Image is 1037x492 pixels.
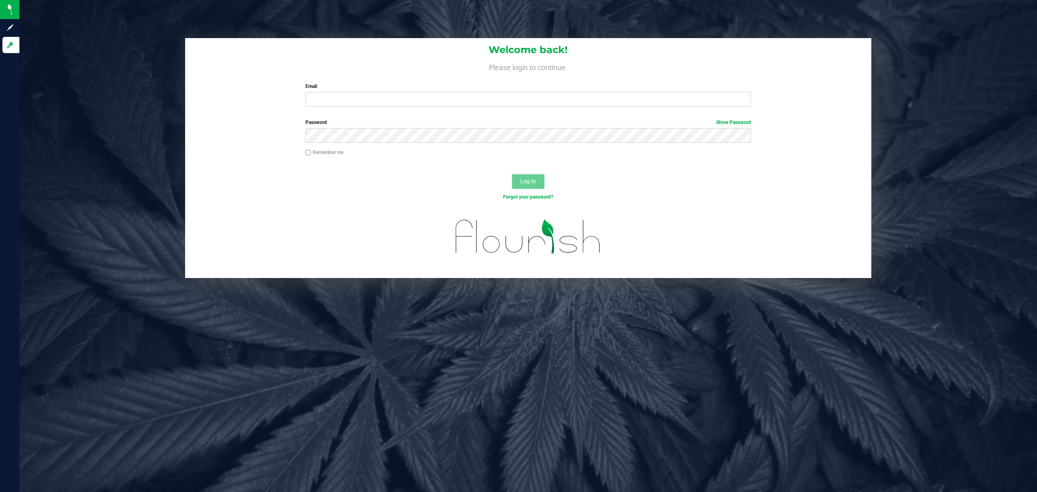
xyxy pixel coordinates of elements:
span: Password [305,120,327,125]
inline-svg: Sign up [6,24,14,32]
h4: Please login to continue. [185,62,872,71]
label: Remember me [305,149,344,156]
h1: Welcome back! [185,45,872,55]
inline-svg: Log in [6,41,14,49]
button: Log In [512,174,544,189]
label: Email [305,83,751,90]
input: Remember me [305,150,311,156]
a: Forgot your password? [503,194,553,200]
span: Log In [520,178,536,184]
a: Show Password [716,120,751,125]
img: flourish_logo.svg [442,209,614,264]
